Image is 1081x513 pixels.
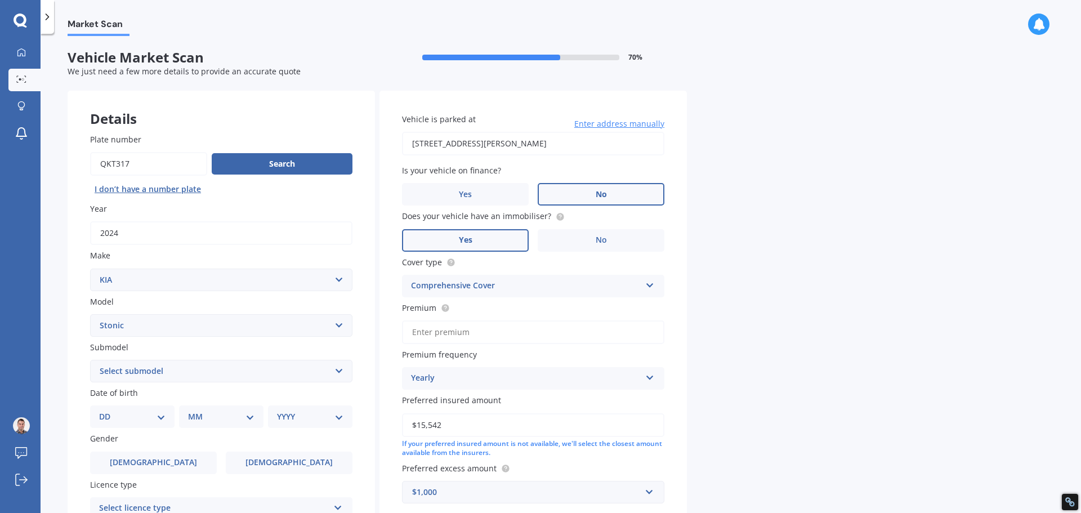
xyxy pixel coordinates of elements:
[402,165,501,176] span: Is your vehicle on finance?
[90,152,207,176] input: Enter plate number
[596,235,607,245] span: No
[402,257,442,267] span: Cover type
[1065,497,1075,507] div: Restore Info Box &#10;&#10;NoFollow Info:&#10; META-Robots NoFollow: &#09;false&#10; META-Robots ...
[412,486,641,498] div: $1,000
[402,132,664,155] input: Enter address
[90,434,118,444] span: Gender
[90,251,110,261] span: Make
[68,66,301,77] span: We just need a few more details to provide an accurate quote
[68,50,377,66] span: Vehicle Market Scan
[90,479,137,490] span: Licence type
[402,439,664,458] div: If your preferred insured amount is not available, we'll select the closest amount available from...
[90,134,141,145] span: Plate number
[402,413,664,437] input: Enter amount
[596,190,607,199] span: No
[90,296,114,307] span: Model
[411,279,641,293] div: Comprehensive Cover
[402,395,501,406] span: Preferred insured amount
[68,19,129,34] span: Market Scan
[402,320,664,344] input: Enter premium
[402,211,551,222] span: Does your vehicle have an immobiliser?
[411,372,641,385] div: Yearly
[628,53,642,61] span: 70 %
[574,118,664,130] span: Enter address manually
[90,342,128,353] span: Submodel
[90,221,352,245] input: YYYY
[90,180,206,198] button: I don’t have a number plate
[212,153,352,175] button: Search
[245,458,333,467] span: [DEMOGRAPHIC_DATA]
[90,203,107,214] span: Year
[13,417,30,434] img: ACg8ocJQhloCG85gIYQcp38ULfpNVChJtCcpWBD_xNTivkkUQaURXBQ2=s96-c
[110,458,197,467] span: [DEMOGRAPHIC_DATA]
[90,387,138,398] span: Date of birth
[459,190,472,199] span: Yes
[402,114,476,124] span: Vehicle is parked at
[68,91,375,124] div: Details
[459,235,472,245] span: Yes
[402,302,436,313] span: Premium
[402,463,497,474] span: Preferred excess amount
[402,349,477,360] span: Premium frequency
